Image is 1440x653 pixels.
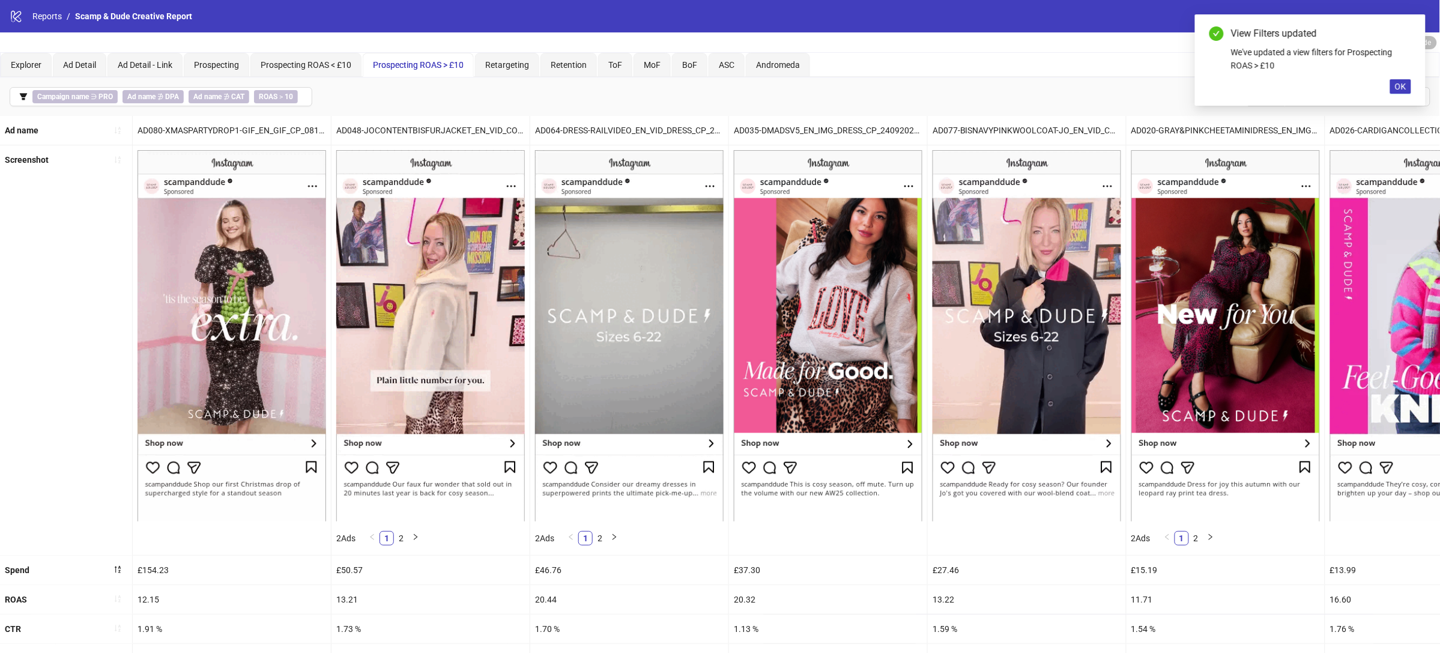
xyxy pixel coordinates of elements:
[1231,26,1411,41] div: View Filters updated
[1395,82,1406,91] span: OK
[1398,26,1411,40] a: Close
[1209,26,1224,41] span: check-circle
[1390,79,1411,94] button: OK
[1231,46,1411,72] div: We've updated a view filters for Prospecting ROAS > £10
